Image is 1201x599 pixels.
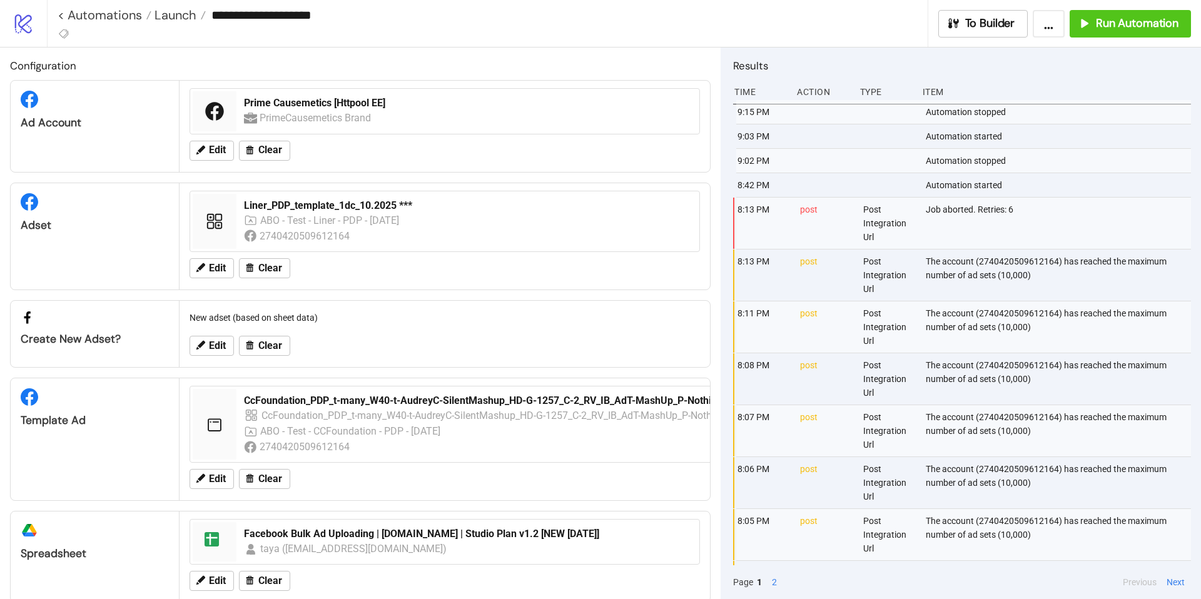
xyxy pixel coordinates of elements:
[921,80,1191,104] div: Item
[239,336,290,356] button: Clear
[209,473,226,485] span: Edit
[736,124,790,148] div: 9:03 PM
[799,509,853,560] div: post
[260,541,448,556] div: taya ([EMAIL_ADDRESS][DOMAIN_NAME])
[258,340,282,351] span: Clear
[260,110,373,126] div: PrimeCausemetics Brand
[736,353,790,405] div: 8:08 PM
[258,144,282,156] span: Clear
[1096,16,1178,31] span: Run Automation
[768,575,781,589] button: 2
[859,80,913,104] div: Type
[151,7,196,23] span: Launch
[862,249,916,301] div: Post Integration Url
[925,198,1194,249] div: Job aborted. Retries: 6
[733,58,1191,74] h2: Results
[799,405,853,456] div: post
[796,80,849,104] div: Action
[736,405,790,456] div: 8:07 PM
[862,509,916,560] div: Post Integration Url
[258,263,282,274] span: Clear
[925,149,1194,173] div: Automation stopped
[925,301,1194,353] div: The account (2740420509612164) has reached the maximum number of ad sets (10,000)
[1033,10,1065,38] button: ...
[260,213,400,228] div: ABO - Test - Liner - PDP - [DATE]
[209,340,226,351] span: Edit
[21,116,169,130] div: Ad Account
[258,473,282,485] span: Clear
[925,249,1194,301] div: The account (2740420509612164) has reached the maximum number of ad sets (10,000)
[736,509,790,560] div: 8:05 PM
[209,263,226,274] span: Edit
[799,249,853,301] div: post
[21,413,169,428] div: Template Ad
[10,58,711,74] h2: Configuration
[185,306,705,330] div: New adset (based on sheet data)
[239,469,290,489] button: Clear
[239,141,290,161] button: Clear
[799,198,853,249] div: post
[260,228,352,244] div: 2740420509612164
[799,301,853,353] div: post
[753,575,766,589] button: 1
[260,439,352,455] div: 2740420509612164
[1119,575,1160,589] button: Previous
[733,80,787,104] div: Time
[258,575,282,586] span: Clear
[925,173,1194,197] div: Automation started
[209,144,226,156] span: Edit
[925,405,1194,456] div: The account (2740420509612164) has reached the maximum number of ad sets (10,000)
[190,469,234,489] button: Edit
[736,149,790,173] div: 9:02 PM
[1163,575,1188,589] button: Next
[733,575,753,589] span: Page
[21,332,169,346] div: Create new adset?
[190,258,234,278] button: Edit
[58,9,151,21] a: < Automations
[151,9,206,21] a: Launch
[244,527,692,541] div: Facebook Bulk Ad Uploading | [DOMAIN_NAME] | Studio Plan v1.2 [NEW [DATE]]
[862,198,916,249] div: Post Integration Url
[925,457,1194,508] div: The account (2740420509612164) has reached the maximum number of ad sets (10,000)
[799,457,853,508] div: post
[925,509,1194,560] div: The account (2740420509612164) has reached the maximum number of ad sets (10,000)
[239,258,290,278] button: Clear
[736,457,790,508] div: 8:06 PM
[862,405,916,456] div: Post Integration Url
[862,353,916,405] div: Post Integration Url
[925,124,1194,148] div: Automation started
[799,353,853,405] div: post
[260,423,442,439] div: ABO - Test - CCFoundation - PDP - [DATE]
[925,100,1194,124] div: Automation stopped
[209,575,226,586] span: Edit
[1070,10,1191,38] button: Run Automation
[736,100,790,124] div: 9:15 PM
[862,301,916,353] div: Post Integration Url
[965,16,1015,31] span: To Builder
[736,198,790,249] div: 8:13 PM
[244,96,692,110] div: Prime Causemetics [Httpool EE]
[190,571,234,591] button: Edit
[21,546,169,561] div: Spreadsheet
[190,336,234,356] button: Edit
[925,353,1194,405] div: The account (2740420509612164) has reached the maximum number of ad sets (10,000)
[21,218,169,233] div: Adset
[736,249,790,301] div: 8:13 PM
[239,571,290,591] button: Clear
[938,10,1028,38] button: To Builder
[190,141,234,161] button: Edit
[244,199,692,213] div: Liner_PDP_template_1dc_10.2025 ***
[736,301,790,353] div: 8:11 PM
[736,173,790,197] div: 8:42 PM
[862,457,916,508] div: Post Integration Url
